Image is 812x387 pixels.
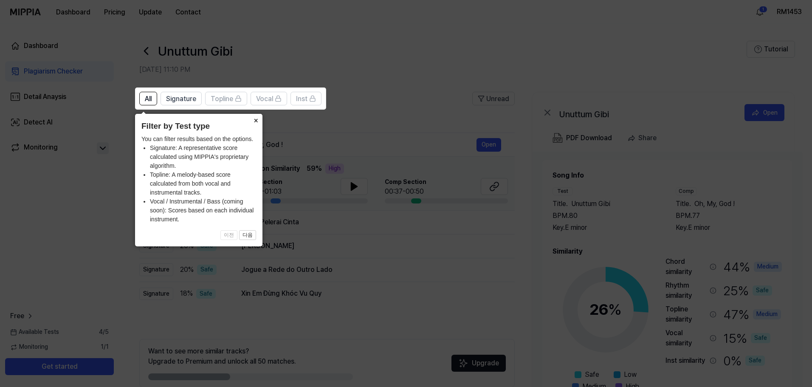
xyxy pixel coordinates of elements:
[141,135,256,224] div: You can filter results based on the options.
[150,197,256,224] li: Vocal / Instrumental / Bass (coming soon): Scores based on each individual instrument.
[139,92,157,105] button: All
[166,94,196,104] span: Signature
[239,230,256,240] button: 다음
[150,144,256,170] li: Signature: A representative score calculated using MIPPIA's proprietary algorithm.
[256,94,273,104] span: Vocal
[249,114,262,126] button: Close
[211,94,233,104] span: Topline
[161,92,202,105] button: Signature
[296,94,307,104] span: Inst
[145,94,152,104] span: All
[141,120,256,133] header: Filter by Test type
[251,92,287,105] button: Vocal
[150,170,256,197] li: Topline: A melody-based score calculated from both vocal and instrumental tracks.
[290,92,321,105] button: Inst
[205,92,247,105] button: Topline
